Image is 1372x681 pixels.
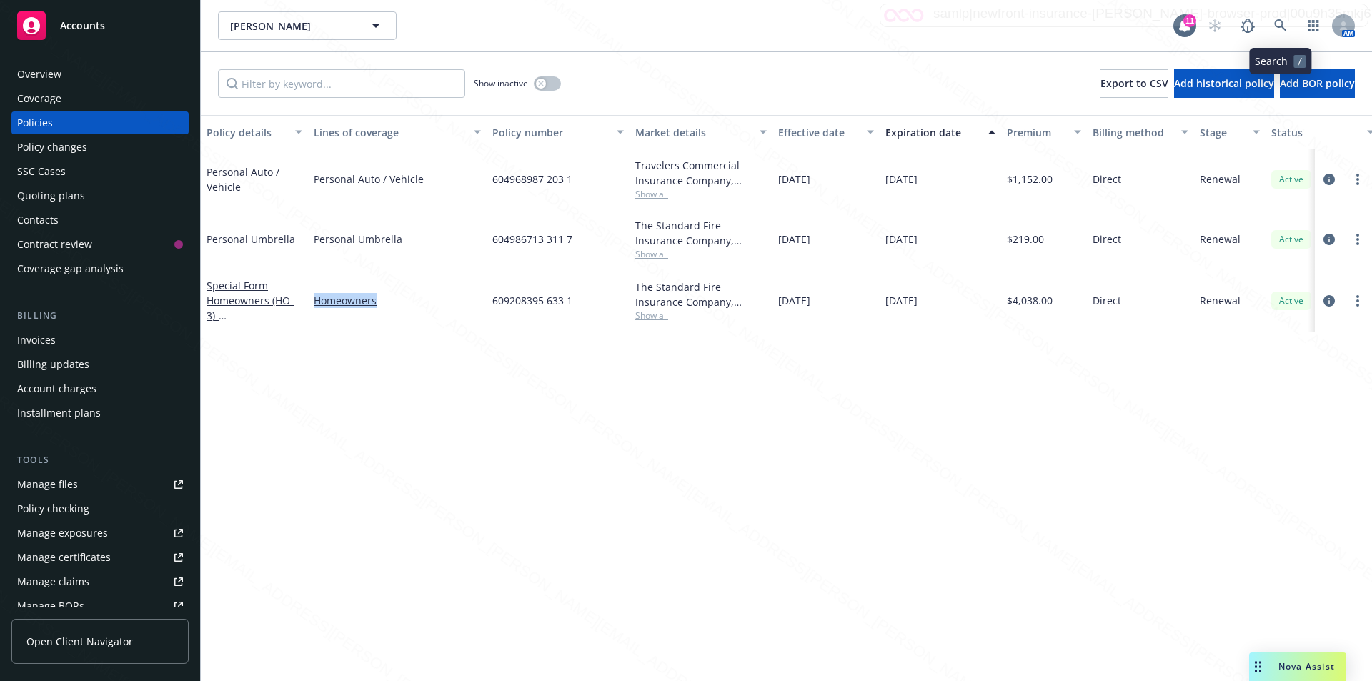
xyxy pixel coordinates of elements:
[17,87,61,110] div: Coverage
[11,136,189,159] a: Policy changes
[635,309,767,322] span: Show all
[17,111,53,134] div: Policies
[1001,115,1087,149] button: Premium
[635,279,767,309] div: The Standard Fire Insurance Company, Travelers Insurance
[11,473,189,496] a: Manage files
[11,377,189,400] a: Account charges
[1174,76,1274,90] span: Add historical policy
[1200,232,1241,247] span: Renewal
[1100,69,1168,98] button: Export to CSV
[207,232,295,246] a: Personal Umbrella
[17,184,85,207] div: Quoting plans
[1277,233,1306,246] span: Active
[1349,292,1366,309] a: more
[17,209,59,232] div: Contacts
[1233,11,1262,40] a: Report a Bug
[1249,652,1267,681] div: Drag to move
[11,6,189,46] a: Accounts
[230,19,354,34] span: [PERSON_NAME]
[492,172,572,187] span: 604968987 203 1
[1280,76,1355,90] span: Add BOR policy
[885,125,980,140] div: Expiration date
[1200,125,1244,140] div: Stage
[474,77,528,89] span: Show inactive
[17,497,89,520] div: Policy checking
[1194,115,1266,149] button: Stage
[11,63,189,86] a: Overview
[1349,231,1366,248] a: more
[1087,115,1194,149] button: Billing method
[635,188,767,200] span: Show all
[11,257,189,280] a: Coverage gap analysis
[11,329,189,352] a: Invoices
[1093,232,1121,247] span: Direct
[1321,292,1338,309] a: circleInformation
[314,172,481,187] a: Personal Auto / Vehicle
[207,125,287,140] div: Policy details
[11,87,189,110] a: Coverage
[1277,173,1306,186] span: Active
[11,111,189,134] a: Policies
[17,402,101,424] div: Installment plans
[17,473,78,496] div: Manage files
[314,232,481,247] a: Personal Umbrella
[1299,11,1328,40] a: Switch app
[207,279,297,352] a: Special Form Homeowners (HO-3)
[880,115,1001,149] button: Expiration date
[635,125,751,140] div: Market details
[17,546,111,569] div: Manage certificates
[1093,125,1173,140] div: Billing method
[1280,69,1355,98] button: Add BOR policy
[17,595,84,617] div: Manage BORs
[778,232,810,247] span: [DATE]
[1266,11,1295,40] a: Search
[1278,660,1335,672] span: Nova Assist
[17,63,61,86] div: Overview
[1007,293,1053,308] span: $4,038.00
[308,115,487,149] button: Lines of coverage
[11,209,189,232] a: Contacts
[11,546,189,569] a: Manage certificates
[1093,172,1121,187] span: Direct
[17,233,92,256] div: Contract review
[778,293,810,308] span: [DATE]
[11,184,189,207] a: Quoting plans
[1200,172,1241,187] span: Renewal
[885,172,918,187] span: [DATE]
[778,125,858,140] div: Effective date
[1321,231,1338,248] a: circleInformation
[1249,652,1346,681] button: Nova Assist
[778,172,810,187] span: [DATE]
[492,125,608,140] div: Policy number
[60,20,105,31] span: Accounts
[11,160,189,183] a: SSC Cases
[17,377,96,400] div: Account charges
[1007,172,1053,187] span: $1,152.00
[1321,171,1338,188] a: circleInformation
[314,293,481,308] a: Homeowners
[11,453,189,467] div: Tools
[11,595,189,617] a: Manage BORs
[487,115,630,149] button: Policy number
[630,115,772,149] button: Market details
[11,497,189,520] a: Policy checking
[1007,232,1044,247] span: $219.00
[1271,125,1358,140] div: Status
[885,232,918,247] span: [DATE]
[11,353,189,376] a: Billing updates
[17,257,124,280] div: Coverage gap analysis
[201,115,308,149] button: Policy details
[885,293,918,308] span: [DATE]
[17,329,56,352] div: Invoices
[635,248,767,260] span: Show all
[17,570,89,593] div: Manage claims
[1183,14,1196,27] div: 11
[492,293,572,308] span: 609208395 633 1
[26,634,133,649] span: Open Client Navigator
[218,69,465,98] input: Filter by keyword...
[218,11,397,40] button: [PERSON_NAME]
[11,309,189,323] div: Billing
[17,522,108,545] div: Manage exposures
[1349,171,1366,188] a: more
[1007,125,1065,140] div: Premium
